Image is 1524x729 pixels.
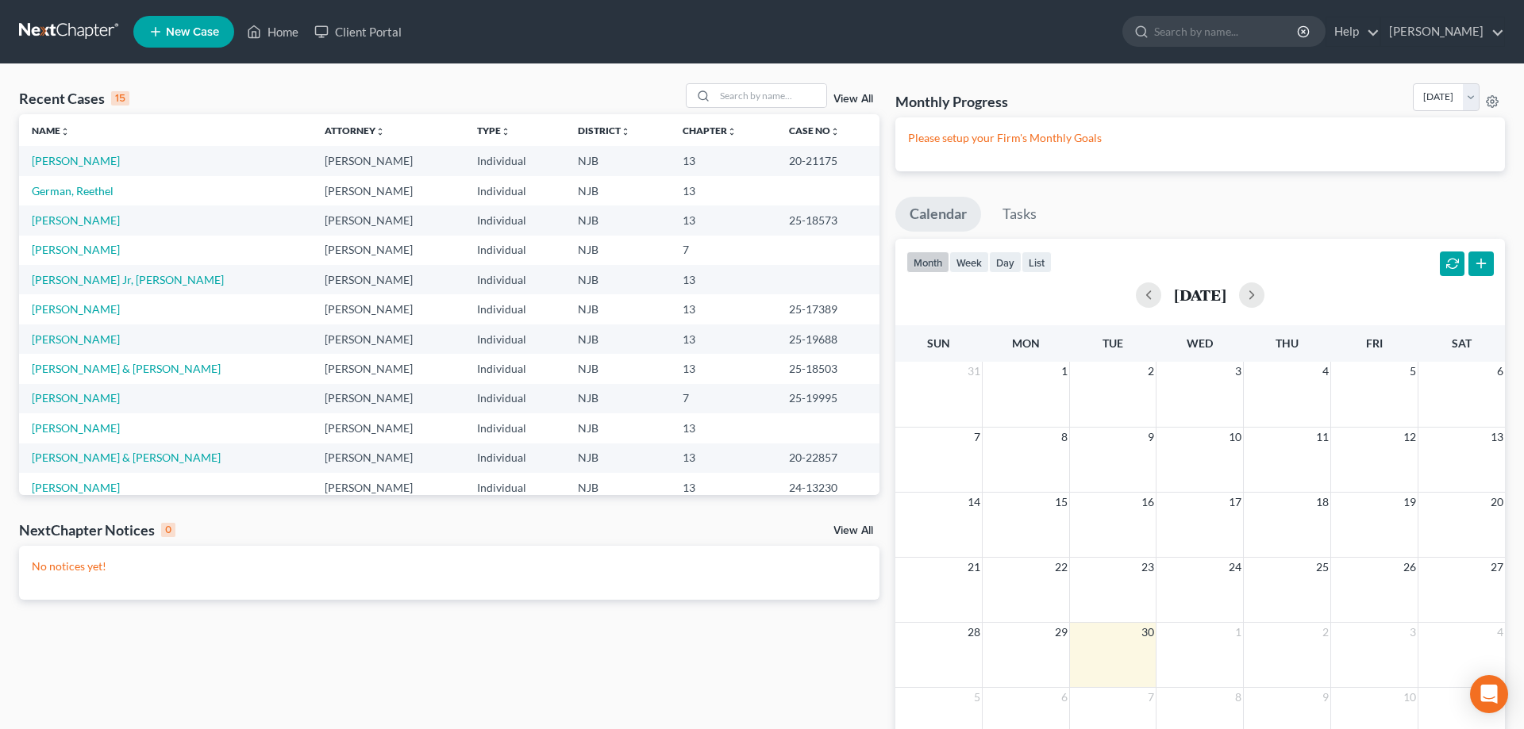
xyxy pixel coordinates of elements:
div: Recent Cases [19,89,129,108]
a: Home [239,17,306,46]
td: Individual [464,413,565,443]
i: unfold_more [621,127,630,136]
td: Individual [464,324,565,354]
span: 5 [972,688,982,707]
span: 4 [1321,362,1330,381]
a: [PERSON_NAME] [32,332,120,346]
td: [PERSON_NAME] [312,236,465,265]
span: 28 [966,623,982,642]
td: [PERSON_NAME] [312,294,465,324]
a: Districtunfold_more [578,125,630,136]
span: 12 [1402,428,1418,447]
td: Individual [464,354,565,383]
span: 23 [1140,558,1156,577]
button: month [906,251,949,273]
span: 13 [1489,428,1505,447]
td: NJB [565,384,670,413]
span: 14 [966,493,982,512]
td: 13 [670,265,777,294]
td: [PERSON_NAME] [312,443,465,473]
a: [PERSON_NAME] [32,421,120,435]
td: 13 [670,354,777,383]
span: 20 [1489,493,1505,512]
td: 20-21175 [776,146,879,175]
td: 25-18573 [776,205,879,235]
td: Individual [464,205,565,235]
td: NJB [565,473,670,502]
td: [PERSON_NAME] [312,205,465,235]
span: 30 [1140,623,1156,642]
input: Search by name... [1154,17,1299,46]
span: 24 [1227,558,1243,577]
td: Individual [464,443,565,473]
td: 13 [670,146,777,175]
td: NJB [565,324,670,354]
td: NJB [565,265,670,294]
a: [PERSON_NAME] [32,243,120,256]
span: 7 [1146,688,1156,707]
span: Fri [1366,336,1383,350]
td: NJB [565,354,670,383]
span: New Case [166,26,219,38]
span: Sun [927,336,950,350]
a: Chapterunfold_more [683,125,737,136]
span: Sat [1452,336,1472,350]
td: 7 [670,236,777,265]
span: 8 [1233,688,1243,707]
td: [PERSON_NAME] [312,176,465,205]
span: Wed [1187,336,1213,350]
td: 25-19995 [776,384,879,413]
span: 7 [972,428,982,447]
a: Help [1326,17,1380,46]
span: 2 [1321,623,1330,642]
td: 13 [670,294,777,324]
span: 4 [1495,623,1505,642]
td: NJB [565,205,670,235]
span: 11 [1314,428,1330,447]
td: NJB [565,294,670,324]
div: 15 [111,91,129,106]
span: 16 [1140,493,1156,512]
span: 6 [1495,362,1505,381]
td: 25-18503 [776,354,879,383]
a: Attorneyunfold_more [325,125,385,136]
td: NJB [565,413,670,443]
span: 9 [1146,428,1156,447]
a: [PERSON_NAME] Jr, [PERSON_NAME] [32,273,224,286]
a: Client Portal [306,17,410,46]
td: [PERSON_NAME] [312,473,465,502]
button: day [989,251,1022,273]
i: unfold_more [727,127,737,136]
td: Individual [464,146,565,175]
span: 1 [1060,362,1069,381]
div: Open Intercom Messenger [1470,675,1508,713]
td: [PERSON_NAME] [312,265,465,294]
span: 27 [1489,558,1505,577]
button: week [949,251,989,273]
a: German, Reethel [32,184,114,198]
td: NJB [565,146,670,175]
td: NJB [565,236,670,265]
span: 22 [1053,558,1069,577]
td: 13 [670,205,777,235]
a: [PERSON_NAME] [1381,17,1504,46]
i: unfold_more [830,127,840,136]
span: 1 [1233,623,1243,642]
span: 25 [1314,558,1330,577]
span: 29 [1053,623,1069,642]
td: 13 [670,473,777,502]
p: No notices yet! [32,558,867,574]
td: 24-13230 [776,473,879,502]
div: NextChapter Notices [19,520,175,539]
a: [PERSON_NAME] & [PERSON_NAME] [32,451,221,464]
td: 7 [670,384,777,413]
span: 2 [1146,362,1156,381]
a: View All [833,525,873,536]
td: Individual [464,294,565,324]
a: Case Nounfold_more [789,125,840,136]
span: 26 [1402,558,1418,577]
td: [PERSON_NAME] [312,146,465,175]
td: Individual [464,384,565,413]
td: 25-17389 [776,294,879,324]
span: 21 [966,558,982,577]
